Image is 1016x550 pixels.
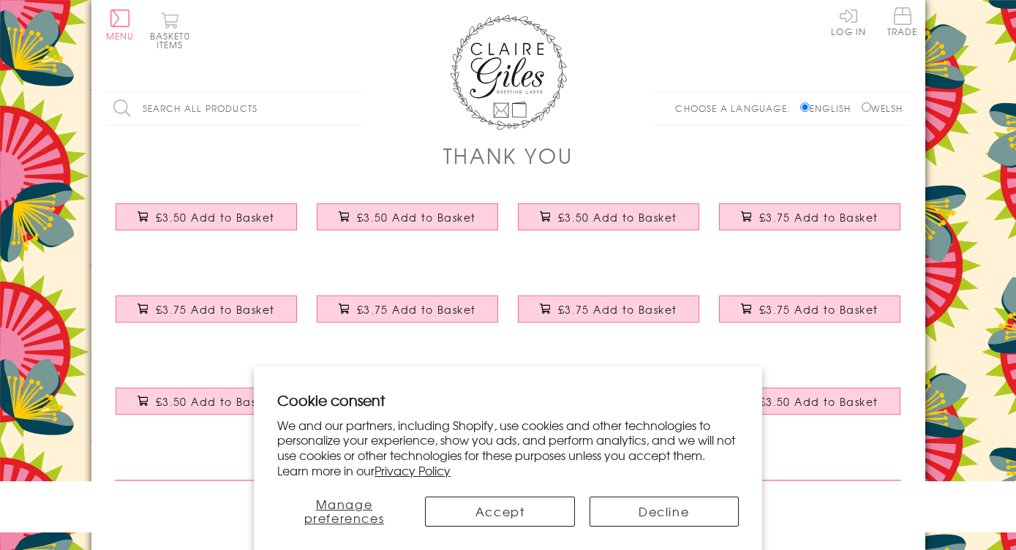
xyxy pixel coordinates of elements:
button: £3.75 Add to Basket [317,295,498,323]
a: Log In [831,7,866,36]
a: Thank You Card, Pink Star, Thank You Very Much, Embellished with a padded star £3.50 Add to Basket [106,192,307,255]
button: £3.75 Add to Basket [116,295,297,323]
h1: Thank You [443,140,573,170]
button: £3.50 Add to Basket [317,203,498,230]
h2: Cookie consent [277,390,739,410]
a: Religious Occassions Card, Blue Circles, Thank You for being my Godfather £3.50 Add to Basket [106,469,307,532]
a: Thank you Teacher Card, School, Embellished with pompoms £3.75 Add to Basket [508,285,710,347]
a: Thank You Teacher Card, Medal & Books, Embellished with a colourful tassel £3.75 Add to Basket [106,285,307,347]
a: Thank You Card, Blue Star, Thank You Very Much, Embellished with a padded star £3.50 Add to Basket [307,192,508,255]
img: Claire Giles Greetings Cards [450,15,567,130]
p: We and our partners, including Shopify, use cookies and other technologies to personalize your ex... [277,418,739,478]
button: £3.50 Add to Basket [116,388,297,415]
span: £3.75 Add to Basket [558,302,677,317]
label: Welsh [862,102,903,115]
a: Thank You Card, Blue Stars, To a Great Teacher £3.50 Add to Basket [710,377,911,440]
button: £3.50 Add to Basket [116,480,297,507]
a: Thank You Teacher Card, Trophy, Embellished with a colourful tassel £3.75 Add to Basket [307,285,508,347]
span: 0 items [157,29,190,51]
button: £3.50 Add to Basket [116,203,297,230]
a: Thank You Card, Typewriter, Thank You Very Much! £3.50 Add to Basket [508,192,710,255]
a: Wedding Card, Blue Stripes, Thank you for being our Usher £3.50 Add to Basket [710,469,911,532]
a: Thank You Teaching Assistant Card, Rosette, Embellished with a colourful tassel £3.75 Add to Basket [710,192,911,255]
span: £3.75 Add to Basket [357,302,476,317]
button: £3.75 Add to Basket [719,203,900,230]
span: £3.50 Add to Basket [357,210,476,225]
a: Thank You Teaching Assistant Card, Pink Star, Embellished with a padded star £3.50 Add to Basket [106,377,307,440]
span: £3.50 Add to Basket [156,394,275,409]
span: £3.75 Add to Basket [156,302,275,317]
button: Decline [590,497,739,527]
span: £3.50 Add to Basket [156,210,275,225]
a: Thank you Teaching Assistand Card, School, Embellished with pompoms £3.75 Add to Basket [710,285,911,347]
span: £3.50 Add to Basket [558,210,677,225]
button: £3.50 Add to Basket [719,480,900,507]
input: Search all products [106,92,362,125]
input: English [800,102,810,112]
button: Accept [425,497,574,527]
input: Welsh [862,102,871,112]
span: Manage preferences [304,495,385,527]
span: £3.75 Add to Basket [759,302,878,317]
span: Trade [887,7,918,36]
button: Menu [106,10,135,40]
button: £3.75 Add to Basket [518,295,699,323]
button: Manage preferences [277,497,410,527]
a: Privacy Policy [375,462,451,479]
button: £3.50 Add to Basket [518,203,699,230]
span: £3.50 Add to Basket [759,394,878,409]
span: £3.75 Add to Basket [759,210,878,225]
button: £3.50 Add to Basket [719,388,900,415]
label: English [800,102,858,115]
span: Menu [106,29,135,42]
button: £3.75 Add to Basket [719,295,900,323]
p: Choose a language: [675,102,797,115]
button: Basket0 items [150,12,190,49]
input: Search [347,92,362,125]
a: Trade [887,7,918,39]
